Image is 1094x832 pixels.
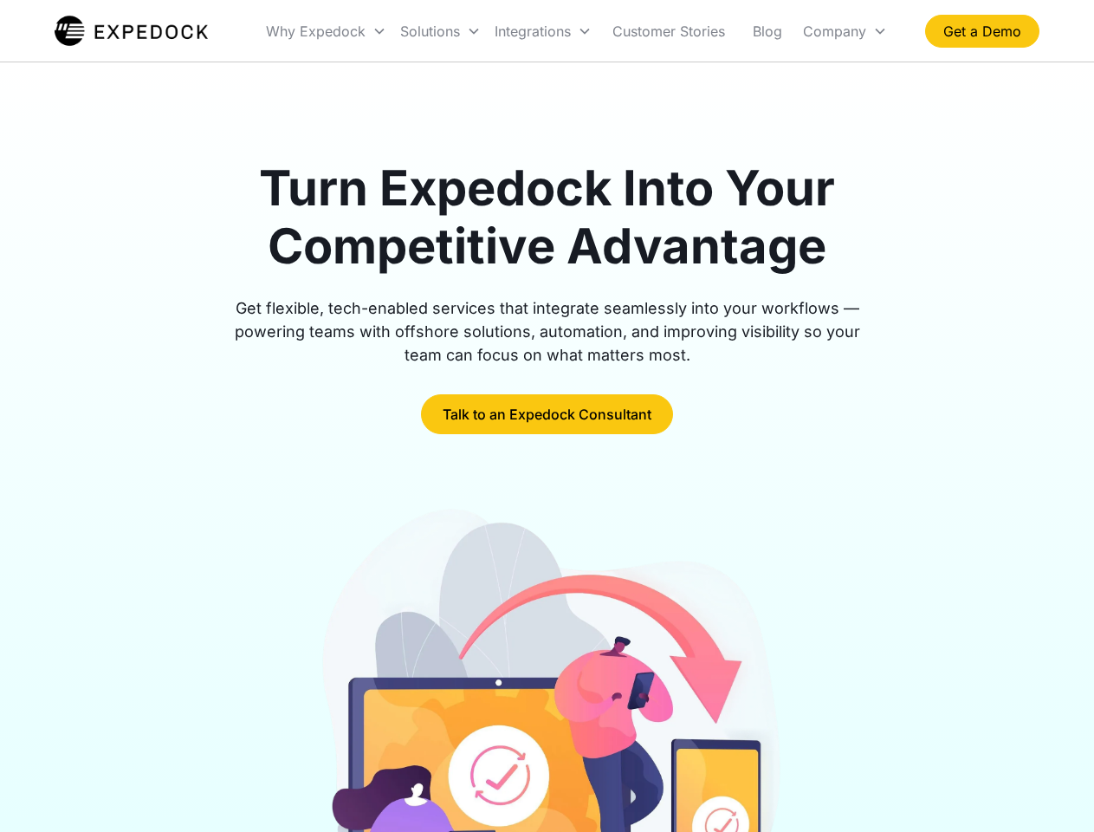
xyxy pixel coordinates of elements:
[796,2,894,61] div: Company
[215,159,880,276] h1: Turn Expedock Into Your Competitive Advantage
[421,394,673,434] a: Talk to an Expedock Consultant
[266,23,366,40] div: Why Expedock
[925,15,1039,48] a: Get a Demo
[215,296,880,367] div: Get flexible, tech-enabled services that integrate seamlessly into your workflows — powering team...
[488,2,599,61] div: Integrations
[393,2,488,61] div: Solutions
[1007,749,1094,832] iframe: Chat Widget
[803,23,866,40] div: Company
[259,2,393,61] div: Why Expedock
[495,23,571,40] div: Integrations
[400,23,460,40] div: Solutions
[55,14,208,49] img: Expedock Logo
[599,2,739,61] a: Customer Stories
[739,2,796,61] a: Blog
[55,14,208,49] a: home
